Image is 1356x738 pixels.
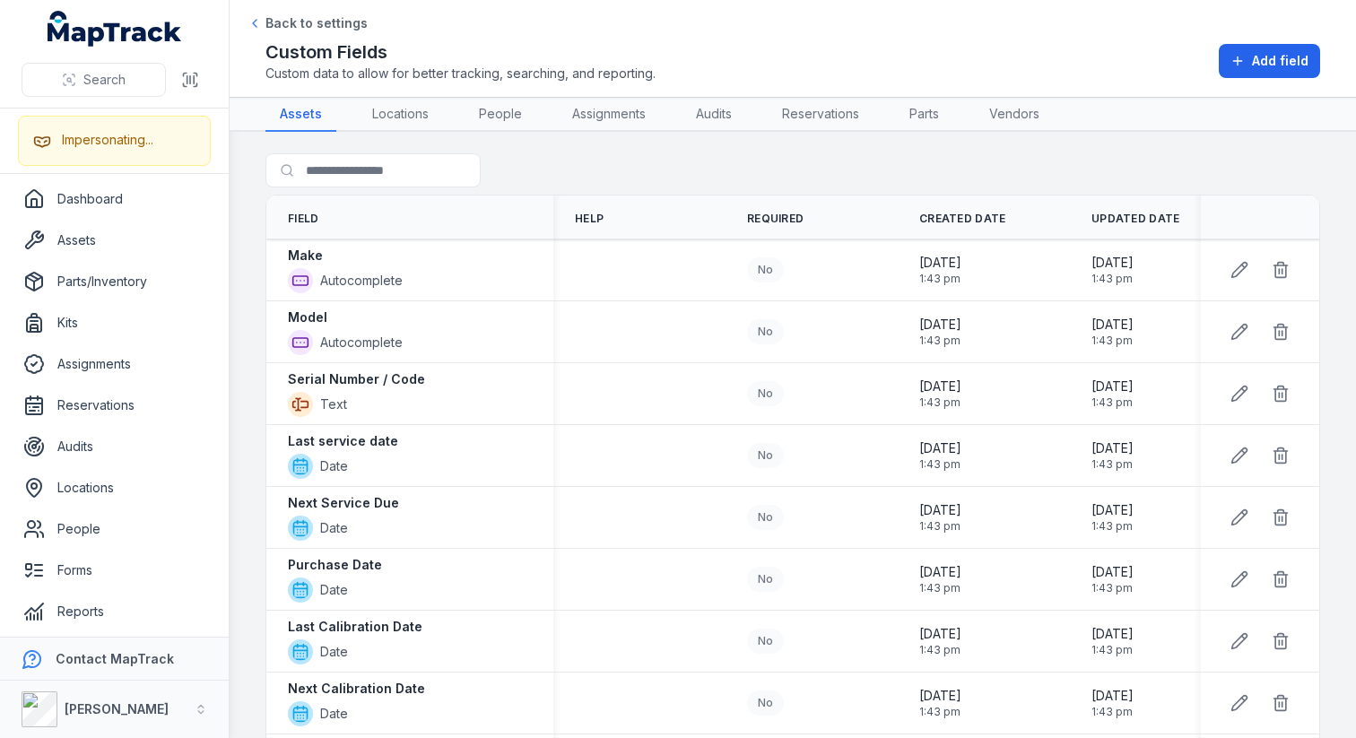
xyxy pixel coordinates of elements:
[919,687,961,705] span: [DATE]
[919,395,961,410] span: 1:43 pm
[747,629,784,654] div: No
[919,334,961,348] span: 1:43 pm
[919,212,1006,226] span: Created Date
[919,254,961,286] time: 05/09/2025, 1:43:35 pm
[747,257,784,282] div: No
[919,563,961,595] time: 05/09/2025, 1:43:35 pm
[320,272,403,290] span: Autocomplete
[248,14,368,32] a: Back to settings
[1091,501,1134,519] span: [DATE]
[1091,687,1134,719] time: 05/09/2025, 1:43:35 pm
[747,690,784,716] div: No
[919,625,961,657] time: 05/09/2025, 1:43:35 pm
[1091,212,1180,226] span: Updated Date
[14,635,214,671] a: Alerts
[919,254,961,272] span: [DATE]
[288,618,422,636] strong: Last Calibration Date
[14,264,214,300] a: Parts/Inventory
[1091,643,1134,657] span: 1:43 pm
[747,443,784,468] div: No
[919,378,961,410] time: 05/09/2025, 1:43:35 pm
[288,308,327,326] strong: Model
[83,71,126,89] span: Search
[919,378,961,395] span: [DATE]
[1091,563,1134,581] span: [DATE]
[768,98,874,132] a: Reservations
[1219,44,1320,78] button: Add field
[48,11,182,47] a: MapTrack
[919,501,961,534] time: 05/09/2025, 1:43:35 pm
[62,131,153,149] div: Impersonating...
[288,494,399,512] strong: Next Service Due
[465,98,536,132] a: People
[895,98,953,132] a: Parts
[1091,316,1134,334] span: [DATE]
[575,212,604,226] span: Help
[1091,254,1134,286] time: 05/09/2025, 1:43:35 pm
[975,98,1054,132] a: Vendors
[1091,378,1134,410] time: 05/09/2025, 1:43:35 pm
[1252,52,1308,70] span: Add field
[1091,457,1134,472] span: 1:43 pm
[919,316,961,348] time: 05/09/2025, 1:43:35 pm
[1091,334,1134,348] span: 1:43 pm
[919,563,961,581] span: [DATE]
[1091,272,1134,286] span: 1:43 pm
[747,567,784,592] div: No
[919,519,961,534] span: 1:43 pm
[1091,625,1134,657] time: 05/09/2025, 1:43:35 pm
[919,439,961,472] time: 05/09/2025, 1:43:35 pm
[1091,378,1134,395] span: [DATE]
[1091,254,1134,272] span: [DATE]
[288,370,425,388] strong: Serial Number / Code
[265,98,336,132] a: Assets
[14,429,214,465] a: Audits
[358,98,443,132] a: Locations
[14,346,214,382] a: Assignments
[1091,687,1134,705] span: [DATE]
[1091,501,1134,534] time: 05/09/2025, 1:43:35 pm
[747,381,784,406] div: No
[1091,395,1134,410] span: 1:43 pm
[747,319,784,344] div: No
[14,511,214,547] a: People
[320,334,403,352] span: Autocomplete
[1091,563,1134,595] time: 05/09/2025, 1:43:35 pm
[265,39,656,65] h2: Custom Fields
[288,212,319,226] span: Field
[265,14,368,32] span: Back to settings
[919,439,961,457] span: [DATE]
[14,222,214,258] a: Assets
[919,272,961,286] span: 1:43 pm
[919,457,961,472] span: 1:43 pm
[320,457,348,475] span: Date
[919,687,961,719] time: 05/09/2025, 1:43:35 pm
[919,705,961,719] span: 1:43 pm
[682,98,746,132] a: Audits
[919,625,961,643] span: [DATE]
[288,556,382,574] strong: Purchase Date
[1091,316,1134,348] time: 05/09/2025, 1:43:35 pm
[265,65,656,82] span: Custom data to allow for better tracking, searching, and reporting.
[14,552,214,588] a: Forms
[919,643,961,657] span: 1:43 pm
[919,581,961,595] span: 1:43 pm
[1091,581,1134,595] span: 1:43 pm
[1091,705,1134,719] span: 1:43 pm
[14,387,214,423] a: Reservations
[22,63,166,97] button: Search
[320,705,348,723] span: Date
[320,519,348,537] span: Date
[14,305,214,341] a: Kits
[56,651,174,666] strong: Contact MapTrack
[14,181,214,217] a: Dashboard
[1091,439,1134,472] time: 05/09/2025, 1:43:35 pm
[747,505,784,530] div: No
[919,316,961,334] span: [DATE]
[558,98,660,132] a: Assignments
[747,212,804,226] span: Required
[14,470,214,506] a: Locations
[288,680,425,698] strong: Next Calibration Date
[320,581,348,599] span: Date
[288,247,323,265] strong: Make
